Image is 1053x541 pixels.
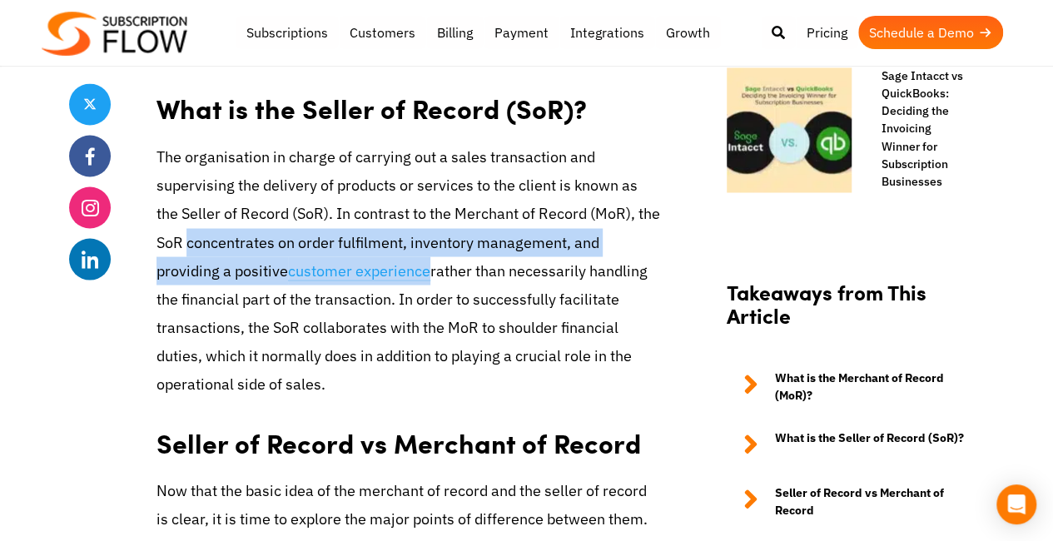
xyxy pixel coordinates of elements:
a: Sage Intacct vs QuickBooks: Deciding the Invoicing Winner for Subscription Businesses [865,67,968,190]
a: Customers [339,16,426,49]
h2: Takeaways from This Article [727,280,968,345]
p: Now that the basic idea of the merchant of record and the seller of record is clear, it is time t... [156,476,660,533]
p: The organisation in charge of carrying out a sales transaction and supervising the delivery of pr... [156,142,660,399]
a: What is the Seller of Record (SoR)? [727,429,968,459]
strong: What is the Seller of Record (SoR)? [775,429,964,459]
strong: What is the Merchant of Record (MoR)? [775,369,968,404]
a: Integrations [559,16,655,49]
strong: What is the Seller of Record (SoR)? [156,89,587,127]
img: Subscriptionflow [42,12,187,56]
a: Schedule a Demo [858,16,1003,49]
a: customer experience [288,261,430,280]
div: Open Intercom Messenger [996,484,1036,524]
strong: Seller of Record vs Merchant of Record [775,484,968,519]
a: Pricing [796,16,858,49]
a: Payment [484,16,559,49]
a: Growth [655,16,721,49]
img: Sage Intacct vs QuickBooks [727,67,852,192]
a: Seller of Record vs Merchant of Record [727,484,968,519]
a: Subscriptions [236,16,339,49]
a: What is the Merchant of Record (MoR)? [727,369,968,404]
strong: Seller of Record vs Merchant of Record [156,423,641,461]
a: Billing [426,16,484,49]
